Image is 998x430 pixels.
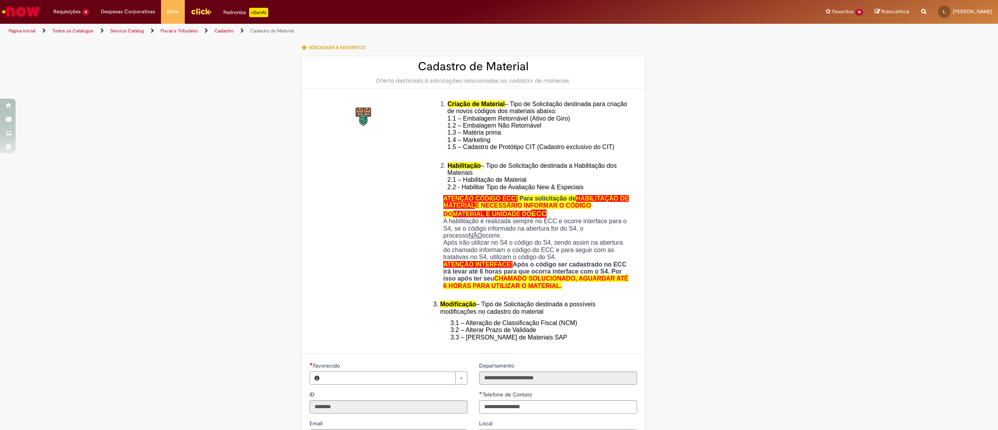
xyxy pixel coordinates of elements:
[448,162,481,169] span: Habilitação
[448,101,627,158] span: – Tipo de Solicitação destinada para criação de novos códigos dos materiais abaixo: 1.1 – Embalag...
[519,195,576,202] span: Para solicitação de
[479,391,483,394] span: Obrigatório Preenchido
[479,420,494,427] span: Local
[443,239,631,261] p: Após irão utilizar no S4 o código do S4, sendo assim na abertura do chamado informam o código do ...
[101,8,155,16] span: Despesas Corporativas
[6,24,660,38] ul: Trilhas de página
[249,8,268,17] p: +GenAi
[9,28,35,34] a: Página inicial
[479,362,516,369] span: Somente leitura - Departamento
[443,261,513,268] span: ATENÇÃO INTERFACE!
[832,8,854,16] span: Favoritos
[310,419,324,427] label: Somente leitura - Email
[191,5,212,17] img: click_logo_yellow_360x200.png
[301,39,370,56] button: Adicionar a Favoritos
[443,275,628,289] span: CHAMADO SOLUCIONADO, AGUARDAR ATÉ 6 HORAS PARA UTILIZAR O MATERIAL.
[440,301,631,315] li: – Tipo de Solicitação destinada a possíveis modificações no cadastro do material
[52,28,94,34] a: Todos os Catálogos
[310,362,313,366] span: Necessários
[53,8,81,16] span: Requisições
[313,362,342,369] span: Necessários - Favorecido
[161,28,198,34] a: Fiscal e Tributário
[469,232,482,239] u: NÃO
[352,105,377,130] img: Cadastro de Material
[479,371,637,385] input: Departamento
[448,162,617,190] span: – Tipo de Solicitação destinada a Habilitação dos Materiais 2.1 – Habilitação de Material 2.2 - H...
[855,9,863,16] span: 18
[443,195,629,209] span: HABILITAÇÃO DE MATERIAL
[453,211,531,217] span: MATERIAL E UNIDADE DO
[479,362,516,370] label: Somente leitura - Departamento
[443,202,591,217] span: É NECESSÁRIO INFORMAR O CÓDIGO DO
[167,8,179,16] span: More
[310,60,637,73] h2: Cadastro de Material
[483,391,534,398] span: Telefone de Contato
[82,9,89,16] span: 11
[953,8,992,15] span: [PERSON_NAME]
[443,195,518,202] span: ATENÇÃO CÓDIGO ECC!
[310,400,467,414] input: ID
[450,320,577,341] span: 3.1 – Alteração de Classificação Fiscal (NCM) 3.2 – Alterar Prazo de Validade 3.3 – [PERSON_NAME]...
[309,44,365,51] span: Adicionar a Favoritos
[310,420,324,427] span: Somente leitura - Email
[881,8,910,15] span: Rascunhos
[310,372,324,384] button: Favorecido, Visualizar este registro
[443,218,631,239] p: A habilitação é realizada sempre no ECC e ocorre interface para o S4, se o código informado na ab...
[310,391,316,398] span: Somente leitura - ID
[310,77,637,85] div: Oferta destinada à solicitações relacionadas ao cadastro de materiais.
[310,391,316,398] label: Somente leitura - ID
[531,210,547,218] span: ECC
[443,261,628,289] strong: Após o código ser cadastrado no ECC irá levar até 6 horas para que ocorra interface com o S4. Por...
[214,28,234,34] a: Cadastro
[250,28,294,34] a: Cadastro de Material
[479,400,637,414] input: Telefone de Contato
[1,4,41,20] img: ServiceNow
[324,372,467,384] a: Limpar campo Favorecido
[875,8,910,16] a: Rascunhos
[223,8,268,17] div: Padroniza
[440,301,476,307] span: Modificação
[943,9,945,14] span: L
[110,28,144,34] a: Service Catalog
[448,101,505,107] span: Criação de Material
